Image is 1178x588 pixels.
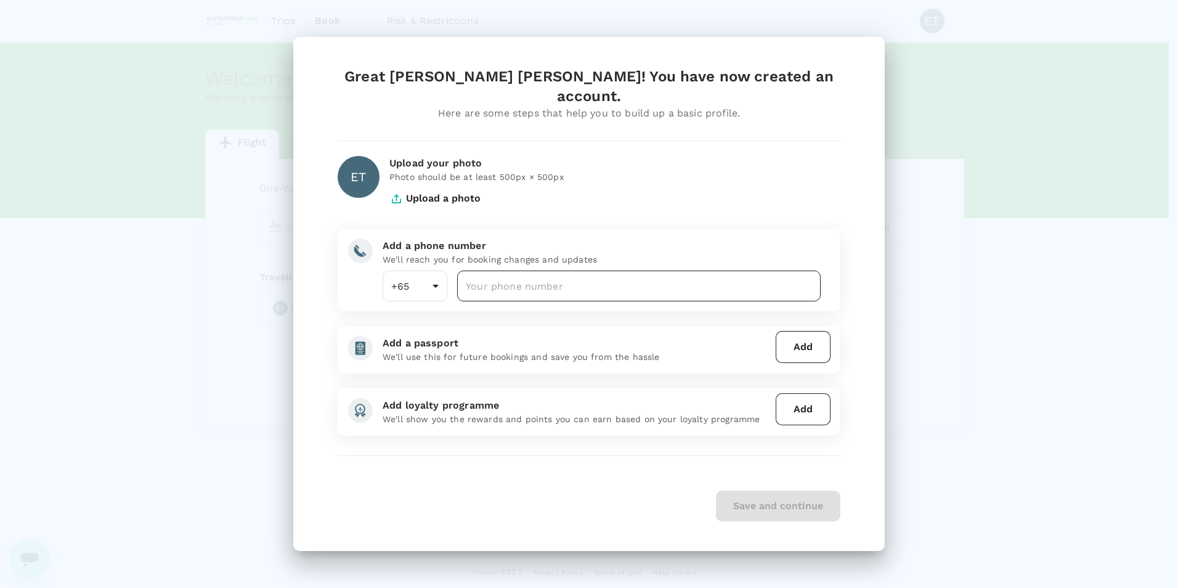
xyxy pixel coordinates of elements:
[776,331,831,363] button: Add
[347,398,373,423] img: add-loyalty
[338,67,840,106] div: Great [PERSON_NAME] [PERSON_NAME]! You have now created an account.
[391,280,409,292] span: +65
[776,393,831,425] button: Add
[383,239,821,253] div: Add a phone number
[338,156,380,198] div: ET
[383,351,771,363] p: We'll use this for future bookings and save you from the hassle
[457,271,821,301] input: Your phone number
[383,398,771,413] div: Add loyalty programme
[347,336,373,361] img: add-passport
[389,183,481,214] button: Upload a photo
[389,171,840,183] p: Photo should be at least 500px × 500px
[383,271,447,301] div: +65
[347,239,373,263] img: add-phone-number
[383,253,821,266] p: We'll reach you for booking changes and updates
[389,156,840,171] div: Upload your photo
[383,413,771,425] p: We'll show you the rewards and points you can earn based on your loyalty programme
[338,106,840,121] div: Here are some steps that help you to build up a basic profile.
[383,336,771,351] div: Add a passport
